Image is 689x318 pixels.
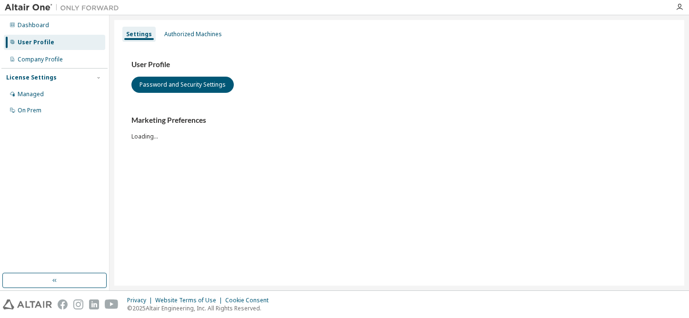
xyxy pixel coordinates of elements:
div: On Prem [18,107,41,114]
div: Cookie Consent [225,297,274,304]
button: Password and Security Settings [131,77,234,93]
div: Loading... [131,116,667,140]
div: Website Terms of Use [155,297,225,304]
h3: User Profile [131,60,667,70]
div: License Settings [6,74,57,81]
div: Dashboard [18,21,49,29]
div: Settings [126,30,152,38]
img: instagram.svg [73,299,83,309]
div: Privacy [127,297,155,304]
img: Altair One [5,3,124,12]
img: youtube.svg [105,299,119,309]
img: linkedin.svg [89,299,99,309]
img: facebook.svg [58,299,68,309]
div: Authorized Machines [164,30,222,38]
img: altair_logo.svg [3,299,52,309]
div: Company Profile [18,56,63,63]
p: © 2025 Altair Engineering, Inc. All Rights Reserved. [127,304,274,312]
h3: Marketing Preferences [131,116,667,125]
div: Managed [18,90,44,98]
div: User Profile [18,39,54,46]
